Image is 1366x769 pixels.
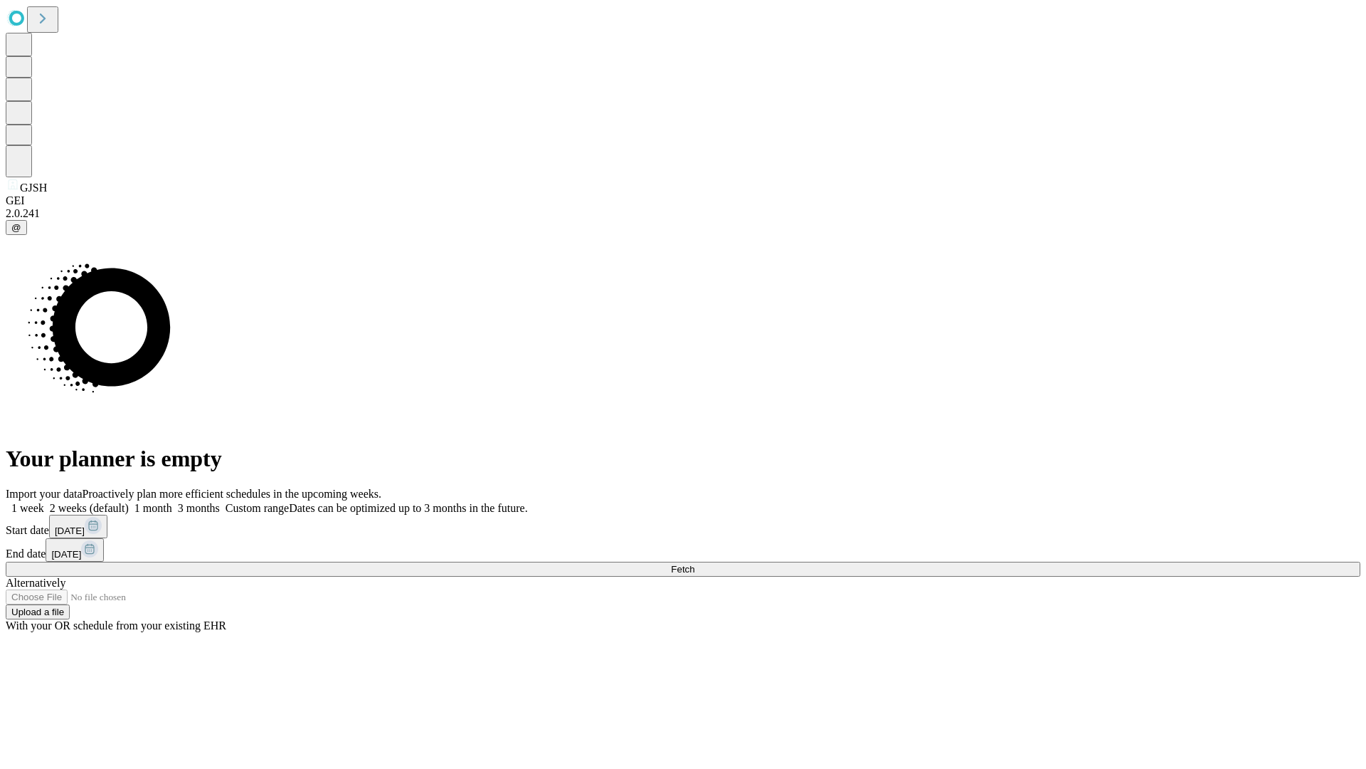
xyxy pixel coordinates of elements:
div: GEI [6,194,1360,207]
span: With your OR schedule from your existing EHR [6,619,226,632]
div: End date [6,538,1360,562]
button: @ [6,220,27,235]
h1: Your planner is empty [6,446,1360,472]
span: [DATE] [55,525,85,536]
span: Custom range [226,502,289,514]
span: [DATE] [51,549,81,560]
span: GJSH [20,182,47,194]
span: Alternatively [6,577,65,589]
span: 1 week [11,502,44,514]
span: 1 month [134,502,172,514]
span: Import your data [6,488,83,500]
div: Start date [6,515,1360,538]
button: [DATE] [46,538,104,562]
button: Upload a file [6,605,70,619]
span: Proactively plan more efficient schedules in the upcoming weeks. [83,488,381,500]
span: 2 weeks (default) [50,502,129,514]
button: Fetch [6,562,1360,577]
span: Fetch [671,564,694,575]
span: @ [11,222,21,233]
div: 2.0.241 [6,207,1360,220]
span: 3 months [178,502,220,514]
button: [DATE] [49,515,107,538]
span: Dates can be optimized up to 3 months in the future. [289,502,527,514]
